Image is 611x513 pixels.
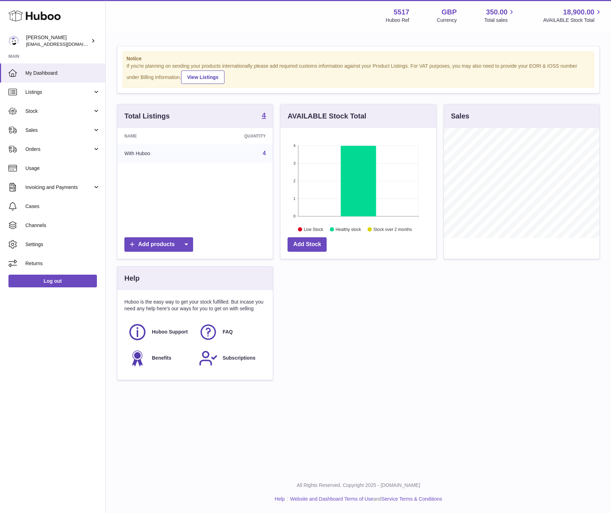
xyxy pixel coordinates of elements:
[223,355,255,361] span: Subscriptions
[126,63,590,84] div: If you're planning on sending your products internationally please add required customs informati...
[111,482,605,489] p: All Rights Reserved. Copyright 2025 - [DOMAIN_NAME]
[117,128,199,144] th: Name
[563,7,594,17] span: 18,900.00
[25,203,100,210] span: Cases
[128,323,192,342] a: Huboo Support
[304,227,323,232] text: Low Stock
[451,111,469,121] h3: Sales
[124,299,266,312] p: Huboo is the easy way to get your stock fulfilled. But incase you need any help here's our ways f...
[394,7,409,17] strong: 5517
[25,89,93,96] span: Listings
[275,496,285,502] a: Help
[25,222,100,229] span: Channels
[25,260,100,267] span: Returns
[152,329,188,335] span: Huboo Support
[336,227,362,232] text: Healthy stock
[124,237,193,252] a: Add products
[25,241,100,248] span: Settings
[262,112,266,119] strong: 4
[294,161,296,165] text: 3
[263,150,266,156] a: 4
[442,7,457,17] strong: GBP
[294,143,296,148] text: 4
[543,17,603,24] span: AVAILABLE Stock Total
[374,227,412,232] text: Stock over 2 months
[8,275,97,287] a: Log out
[8,36,19,46] img: alessiavanzwolle@hotmail.com
[290,496,373,502] a: Website and Dashboard Terms of Use
[152,355,171,361] span: Benefits
[223,329,233,335] span: FAQ
[25,146,93,153] span: Orders
[25,70,100,77] span: My Dashboard
[199,128,273,144] th: Quantity
[288,111,366,121] h3: AVAILABLE Stock Total
[288,496,442,502] li: and
[117,144,199,163] td: With Huboo
[199,323,263,342] a: FAQ
[484,7,516,24] a: 350.00 Total sales
[288,237,327,252] a: Add Stock
[543,7,603,24] a: 18,900.00 AVAILABLE Stock Total
[126,55,590,62] strong: Notice
[294,196,296,201] text: 1
[386,17,409,24] div: Huboo Ref
[25,108,93,115] span: Stock
[199,349,263,368] a: Subscriptions
[128,349,192,368] a: Benefits
[124,111,170,121] h3: Total Listings
[484,17,516,24] span: Total sales
[124,274,140,283] h3: Help
[25,165,100,172] span: Usage
[262,112,266,120] a: 4
[25,127,93,134] span: Sales
[486,7,507,17] span: 350.00
[26,41,104,47] span: [EMAIL_ADDRESS][DOMAIN_NAME]
[437,17,457,24] div: Currency
[382,496,442,502] a: Service Terms & Conditions
[25,184,93,191] span: Invoicing and Payments
[294,179,296,183] text: 2
[181,71,224,84] a: View Listings
[294,214,296,218] text: 0
[26,34,90,48] div: [PERSON_NAME]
